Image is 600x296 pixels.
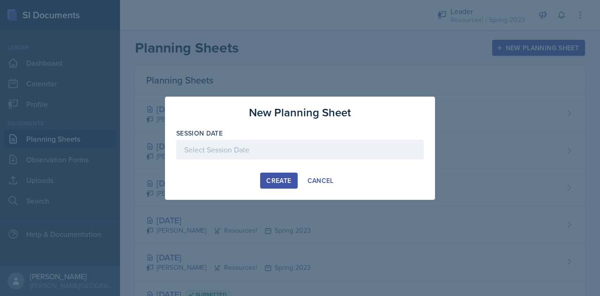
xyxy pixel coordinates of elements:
button: Create [260,173,297,189]
label: Session Date [176,129,223,138]
button: Cancel [301,173,340,189]
div: Cancel [307,177,334,184]
h3: New Planning Sheet [249,104,351,121]
div: Create [266,177,291,184]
